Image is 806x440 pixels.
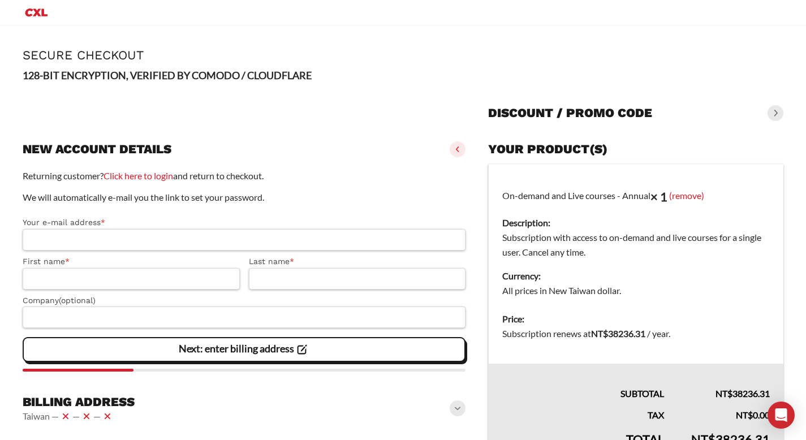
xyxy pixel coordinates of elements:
dt: Description: [502,215,770,230]
span: NT$ [736,409,753,420]
dd: All prices in New Taiwan dollar. [502,283,770,298]
strong: × 1 [650,189,667,204]
div: Open Intercom Messenger [768,402,795,429]
a: (remove) [669,189,704,200]
th: Tax [489,401,678,422]
label: Your e-mail address [23,216,466,229]
label: Last name [249,255,466,268]
vaadin-button: Next: enter billing address [23,337,466,362]
td: On-demand and Live courses - Annual [489,164,784,305]
h3: Billing address [23,394,135,410]
vaadin-horizontal-layout: Taiwan — — — [23,409,135,423]
dt: Price: [502,312,770,326]
p: Returning customer? and return to checkout. [23,169,466,183]
strong: 128-BIT ENCRYPTION, VERIFIED BY COMODO / CLOUDFLARE [23,69,312,81]
span: (optional) [59,296,96,305]
h3: Discount / promo code [488,105,652,121]
p: We will automatically e-mail you the link to set your password. [23,190,466,205]
span: / year [647,328,669,339]
span: NT$ [716,388,732,399]
span: Subscription renews at . [502,328,670,339]
bdi: 38236.31 [716,388,770,399]
bdi: 38236.31 [591,328,645,339]
dt: Currency: [502,269,770,283]
dd: Subscription with access to on-demand and live courses for a single user. Cancel any time. [502,230,770,260]
span: NT$ [591,328,608,339]
h1: Secure Checkout [23,48,783,62]
label: Company [23,294,466,307]
label: First name [23,255,240,268]
a: Click here to login [104,170,173,181]
bdi: 0.00 [736,409,770,420]
th: Subtotal [489,364,678,401]
h3: New account details [23,141,171,157]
